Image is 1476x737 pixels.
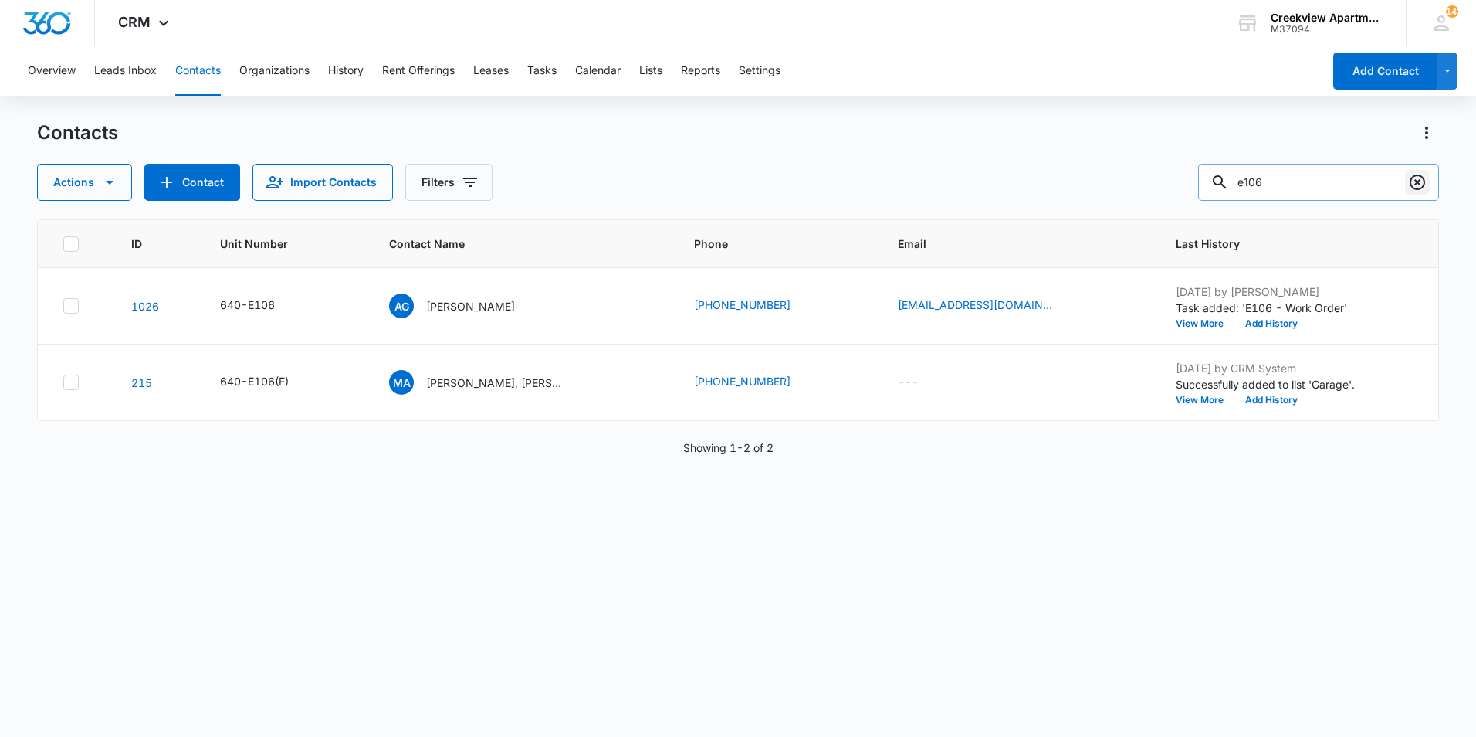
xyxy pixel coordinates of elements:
button: Leases [473,46,509,96]
div: account id [1271,24,1383,35]
button: Settings [739,46,780,96]
p: Task added: 'E106 - Work Order' [1176,300,1369,316]
p: Showing 1-2 of 2 [683,440,774,456]
button: Contacts [175,46,221,96]
p: [DATE] by CRM System [1176,360,1369,376]
a: Navigate to contact details page for Alicia Gutierrez [131,300,159,313]
input: Search Contacts [1198,164,1439,201]
button: Add Contact [144,164,240,201]
div: Unit Number - 640-E106 - Select to Edit Field [220,297,303,315]
p: Successfully added to list 'Garage'. [1176,376,1369,392]
button: Add History [1234,396,1308,405]
button: Actions [1414,121,1439,145]
span: CRM [118,14,151,30]
button: Leads Inbox [94,46,157,96]
span: Unit Number [220,236,352,252]
span: Last History [1176,236,1391,252]
span: AG [389,294,414,318]
button: Organizations [239,46,310,96]
a: [EMAIL_ADDRESS][DOMAIN_NAME] [898,297,1052,313]
button: View More [1176,396,1234,405]
div: Email - amgutierrez8@yahoo.com - Select to Edit Field [898,297,1080,315]
div: Phone - (970) 301-3143 - Select to Edit Field [694,297,818,315]
button: Reports [681,46,720,96]
button: Lists [639,46,662,96]
span: ID [131,236,161,252]
div: Phone - (614) 632-6146 - Select to Edit Field [694,373,818,392]
button: Rent Offerings [382,46,455,96]
div: --- [898,373,919,392]
button: Overview [28,46,76,96]
button: Clear [1405,170,1430,195]
span: 142 [1446,5,1458,18]
span: MA [389,370,414,395]
a: Navigate to contact details page for Martha Abdu, Jose Garcia De Luna, [131,376,152,389]
div: notifications count [1446,5,1458,18]
h1: Contacts [37,121,118,144]
button: Import Contacts [252,164,393,201]
button: Calendar [575,46,621,96]
div: Contact Name - Alicia Gutierrez - Select to Edit Field [389,294,543,318]
div: 640-E106 [220,297,275,313]
p: [DATE] by [PERSON_NAME] [1176,284,1369,300]
a: [PHONE_NUMBER] [694,297,790,313]
div: Contact Name - Martha Abdu, Jose Garcia De Luna, - Select to Edit Field [389,370,593,395]
button: Add History [1234,319,1308,328]
button: Tasks [527,46,557,96]
button: Add Contact [1333,53,1437,90]
div: account name [1271,12,1383,24]
div: 640-E106(F) [220,373,289,389]
button: Actions [37,164,132,201]
span: Phone [694,236,838,252]
p: [PERSON_NAME] [426,298,515,314]
div: Email - - Select to Edit Field [898,373,946,392]
div: Unit Number - 640-E106(F) - Select to Edit Field [220,373,317,392]
button: View More [1176,319,1234,328]
a: [PHONE_NUMBER] [694,373,790,389]
button: Filters [405,164,493,201]
p: [PERSON_NAME], [PERSON_NAME], [426,375,565,391]
span: Email [898,236,1115,252]
button: History [328,46,364,96]
span: Contact Name [389,236,635,252]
